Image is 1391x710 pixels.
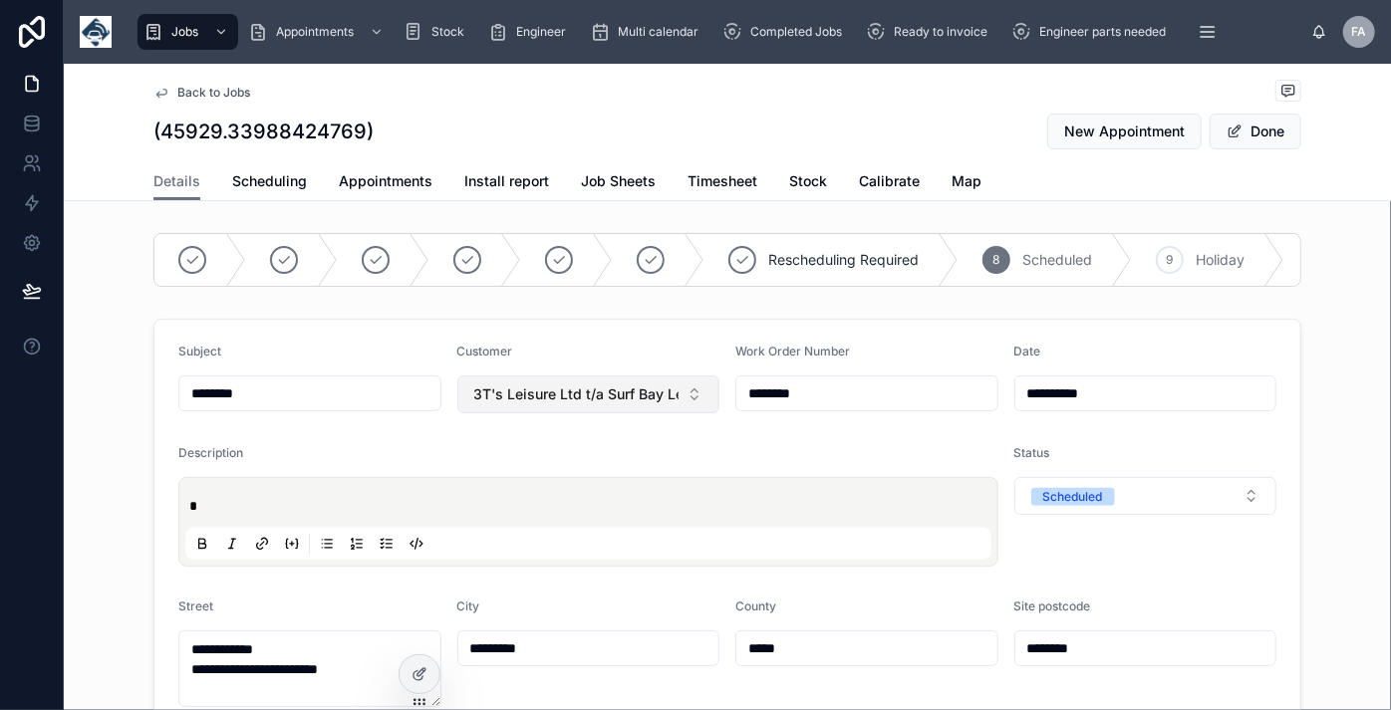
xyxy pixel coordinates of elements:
[457,598,480,613] span: City
[1014,598,1091,613] span: Site postcode
[153,163,200,201] a: Details
[516,24,566,40] span: Engineer
[464,163,549,203] a: Install report
[171,24,198,40] span: Jobs
[735,598,776,613] span: County
[232,171,307,191] span: Scheduling
[894,24,987,40] span: Ready to invoice
[398,14,478,50] a: Stock
[952,171,981,191] span: Map
[482,14,580,50] a: Engineer
[128,10,1311,54] div: scrollable content
[768,250,919,270] span: Rescheduling Required
[178,445,243,460] span: Description
[789,171,827,191] span: Stock
[750,24,842,40] span: Completed Jobs
[584,14,712,50] a: Multi calendar
[178,598,213,613] span: Street
[153,85,250,101] a: Back to Jobs
[232,163,307,203] a: Scheduling
[242,14,394,50] a: Appointments
[581,171,656,191] span: Job Sheets
[1352,24,1367,40] span: FA
[1043,488,1103,506] div: Scheduled
[431,24,464,40] span: Stock
[339,163,432,203] a: Appointments
[618,24,698,40] span: Multi calendar
[688,163,757,203] a: Timesheet
[789,163,827,203] a: Stock
[1196,250,1245,270] span: Holiday
[716,14,856,50] a: Completed Jobs
[1039,24,1166,40] span: Engineer parts needed
[153,171,200,191] span: Details
[1210,114,1301,149] button: Done
[952,163,981,203] a: Map
[735,344,850,358] span: Work Order Number
[581,163,656,203] a: Job Sheets
[1014,477,1277,515] button: Select Button
[457,344,513,358] span: Customer
[457,375,720,413] button: Select Button
[276,24,354,40] span: Appointments
[860,14,1001,50] a: Ready to invoice
[1014,445,1050,460] span: Status
[80,16,112,48] img: App logo
[138,14,238,50] a: Jobs
[1064,121,1185,141] span: New Appointment
[1047,114,1202,149] button: New Appointment
[153,118,374,145] h1: (45929.33988424769)
[339,171,432,191] span: Appointments
[1167,252,1174,268] span: 9
[1005,14,1180,50] a: Engineer parts needed
[859,171,920,191] span: Calibrate
[993,252,1000,268] span: 8
[859,163,920,203] a: Calibrate
[178,344,221,358] span: Subject
[474,384,680,404] span: 3T's Leisure Ltd t/a Surf Bay Leisure
[1022,250,1092,270] span: Scheduled
[464,171,549,191] span: Install report
[1014,344,1041,358] span: Date
[688,171,757,191] span: Timesheet
[177,85,250,101] span: Back to Jobs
